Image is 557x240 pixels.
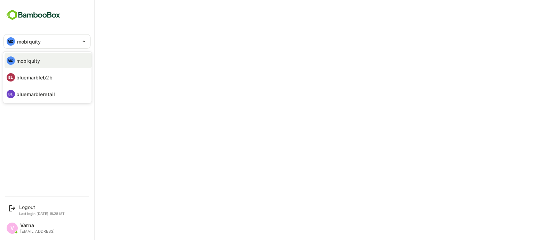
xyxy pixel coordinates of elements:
p: bluemarbleretail [16,91,55,98]
p: bluemarbleb2b [16,74,53,81]
div: MO [7,56,15,65]
div: BL [7,90,15,98]
p: mobiquity [16,57,40,64]
div: BL [7,73,15,82]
